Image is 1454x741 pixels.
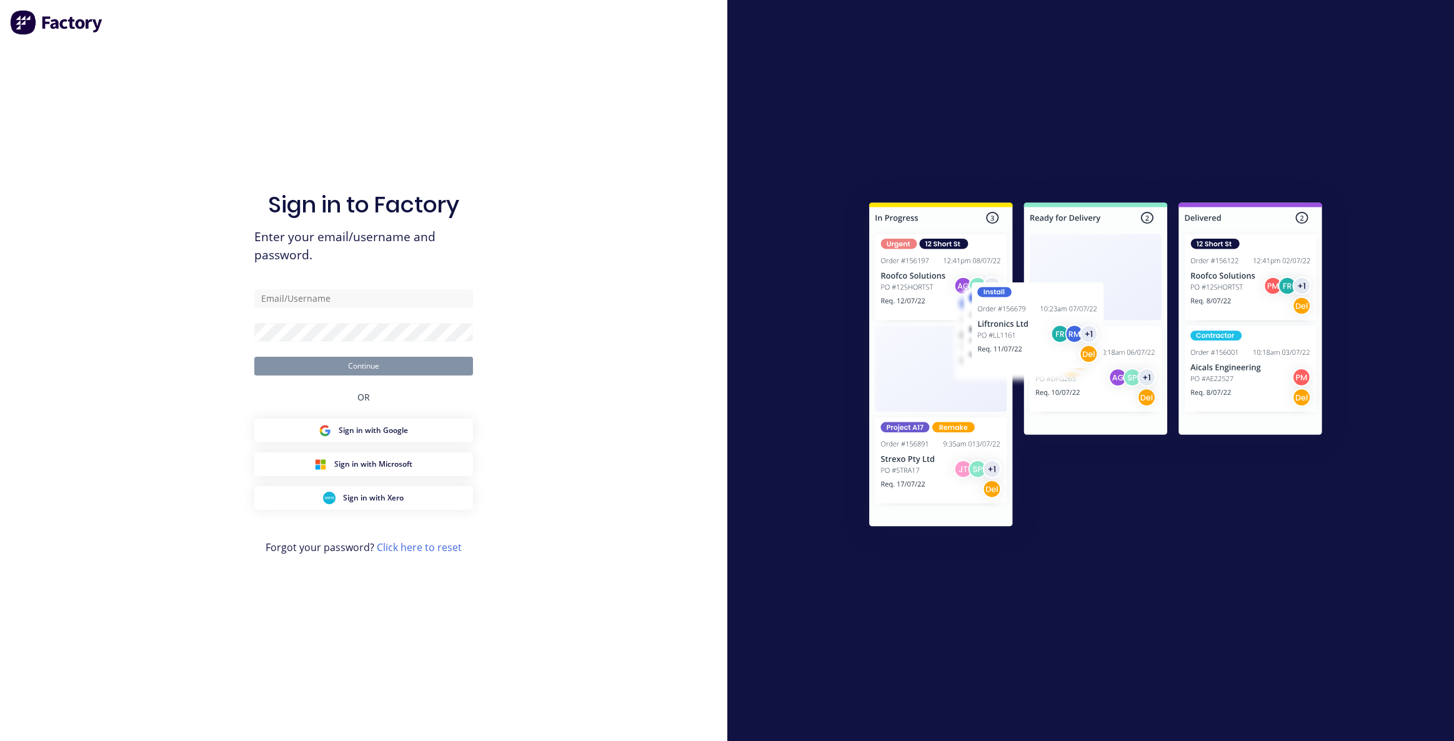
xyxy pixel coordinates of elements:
img: Microsoft Sign in [314,458,327,470]
button: Xero Sign inSign in with Xero [254,486,473,510]
button: Google Sign inSign in with Google [254,419,473,442]
img: Sign in [842,177,1350,556]
h1: Sign in to Factory [268,191,459,218]
button: Continue [254,357,473,375]
a: Click here to reset [377,540,462,554]
div: OR [357,375,370,419]
span: Sign in with Google [339,425,408,436]
img: Google Sign in [319,424,331,437]
button: Microsoft Sign inSign in with Microsoft [254,452,473,476]
span: Forgot your password? [266,540,462,555]
img: Factory [10,10,104,35]
input: Email/Username [254,289,473,308]
span: Sign in with Microsoft [334,459,412,470]
span: Sign in with Xero [343,492,404,504]
span: Enter your email/username and password. [254,228,473,264]
img: Xero Sign in [323,492,336,504]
